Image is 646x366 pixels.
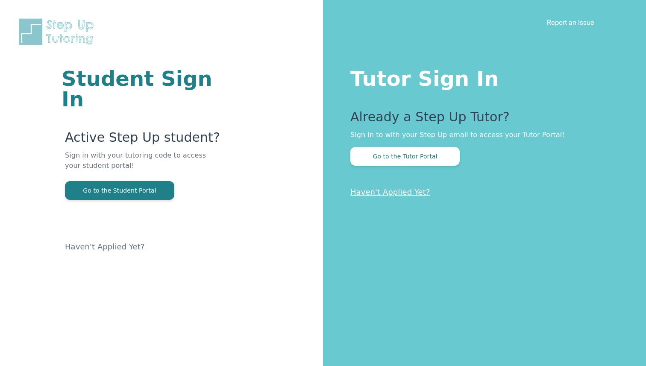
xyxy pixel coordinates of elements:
a: Report an Issue [547,18,594,26]
a: Go to the Tutor Portal [350,152,460,160]
a: Haven't Applied Yet? [350,187,430,196]
h1: Tutor Sign In [350,65,612,89]
p: Active Step Up student? [65,130,220,150]
p: Already a Step Up Tutor? [350,109,612,130]
button: Go to the Tutor Portal [350,147,460,166]
p: Sign in to with your Step Up email to access your Tutor Portal! [350,130,612,140]
a: Go to the Student Portal [65,186,174,194]
a: Haven't Applied Yet? [65,242,145,251]
img: Step Up Tutoring horizontal logo [17,17,99,47]
h1: Student Sign In [62,68,220,109]
button: Go to the Student Portal [65,181,174,200]
p: Sign in with your tutoring code to access your student portal! [65,150,220,181]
